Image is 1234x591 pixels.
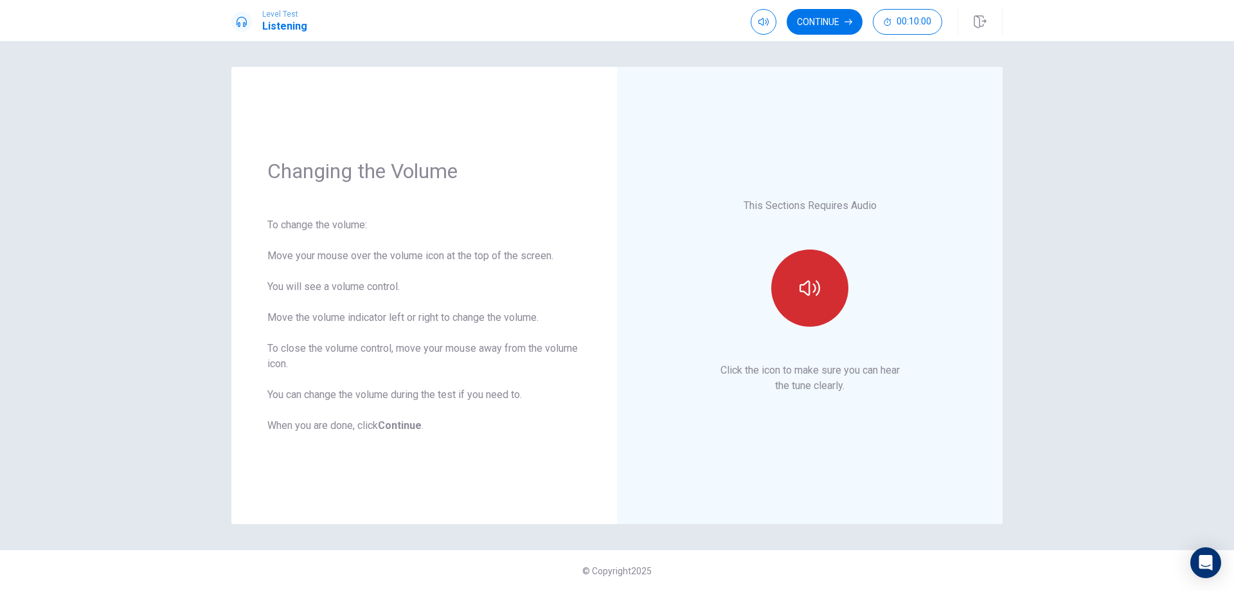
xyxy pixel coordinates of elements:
[744,198,877,214] p: This Sections Requires Audio
[897,17,931,27] span: 00:10:00
[720,363,900,394] p: Click the icon to make sure you can hear the tune clearly.
[378,419,422,432] b: Continue
[262,10,307,19] span: Level Test
[873,9,942,35] button: 00:10:00
[582,566,652,576] span: © Copyright 2025
[267,158,581,184] h1: Changing the Volume
[262,19,307,34] h1: Listening
[787,9,863,35] button: Continue
[1190,547,1221,578] div: Open Intercom Messenger
[267,217,581,433] div: To change the volume: Move your mouse over the volume icon at the top of the screen. You will see...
